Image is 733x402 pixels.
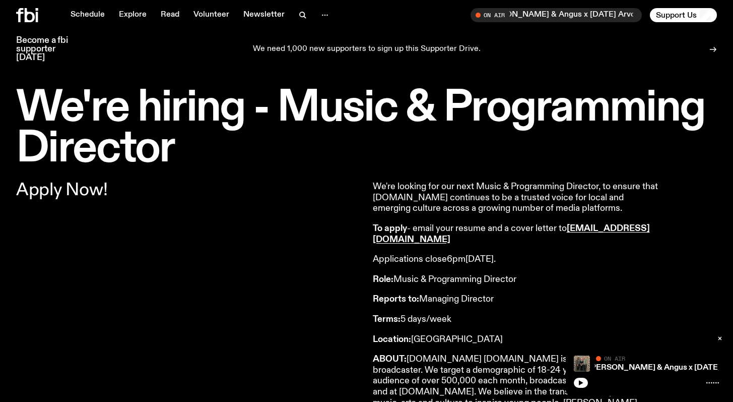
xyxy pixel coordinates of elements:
strong: Reports to: [373,295,419,304]
p: Applications close 6pm[DATE]. [373,254,663,265]
p: [GEOGRAPHIC_DATA] [373,334,663,346]
a: Schedule [64,8,111,22]
strong: Role: [373,275,393,284]
strong: Terms: [373,315,401,324]
p: Music & Programming Director [373,274,663,285]
p: We need 1,000 new supporters to sign up this Supporter Drive. [253,45,481,54]
button: On AirOcean [PERSON_NAME] & Angus x [DATE] Arvos [471,8,642,22]
p: 5 days/week [373,314,663,325]
button: Support Us [650,8,717,22]
h1: We're hiring - Music & Programming Director [16,88,717,169]
p: Managing Director [373,294,663,305]
strong: To apply [373,224,407,233]
h3: Become a fbi supporter [DATE] [16,36,81,62]
p: We're looking for our next Music & Programming Director, to ensure that [DOMAIN_NAME] continues t... [373,182,663,214]
a: Volunteer [187,8,235,22]
a: [EMAIL_ADDRESS][DOMAIN_NAME] [373,224,650,244]
strong: ABOUT: [373,355,407,364]
p: - email your resume and a cover letter to [373,223,663,245]
span: Support Us [656,11,697,20]
a: Explore [113,8,153,22]
p: Apply Now! [16,182,361,199]
strong: Location: [373,335,411,344]
span: On Air [604,355,625,362]
a: Read [155,8,185,22]
a: Newsletter [237,8,291,22]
